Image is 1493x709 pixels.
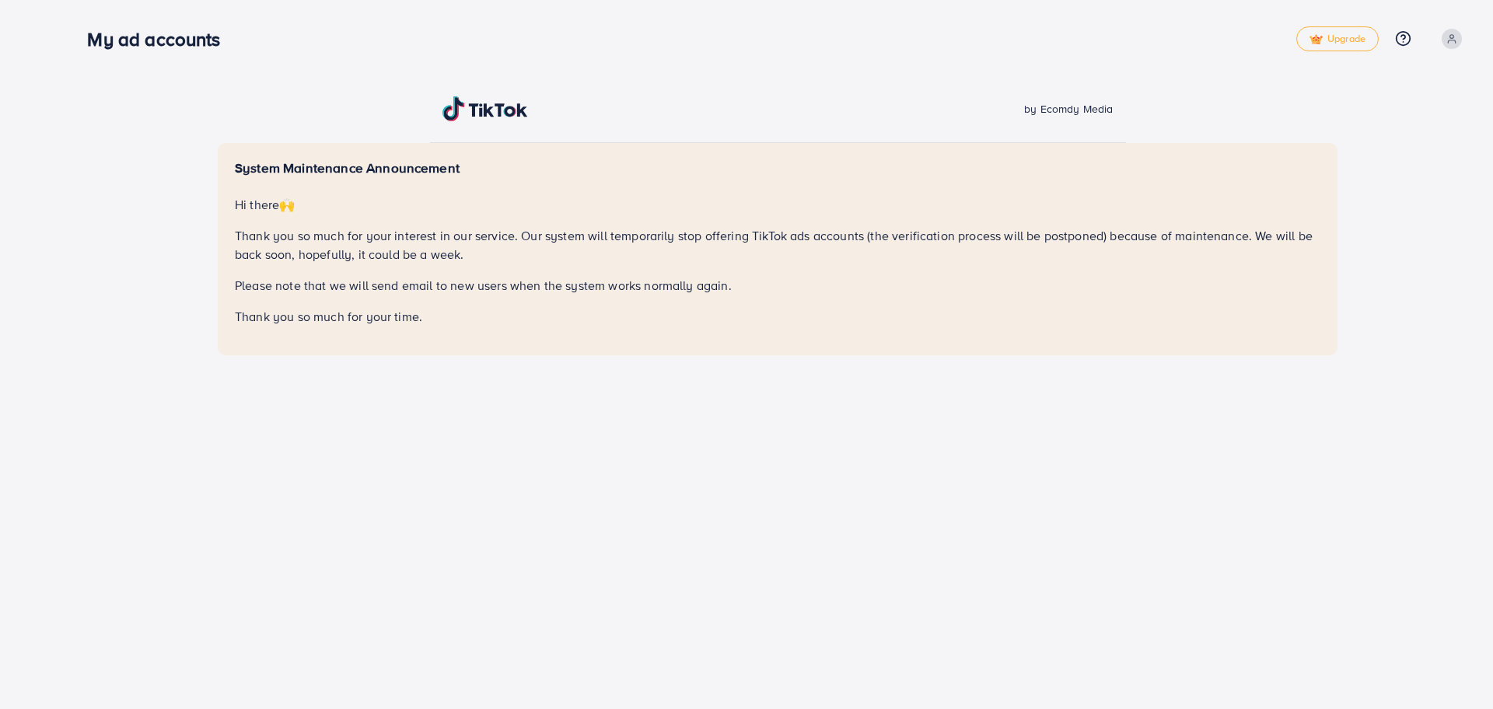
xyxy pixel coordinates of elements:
img: TikTok [442,96,528,121]
h3: My ad accounts [87,28,233,51]
span: by Ecomdy Media [1024,101,1113,117]
span: 🙌 [279,196,295,213]
p: Thank you so much for your time. [235,307,1320,326]
p: Hi there [235,195,1320,214]
p: Thank you so much for your interest in our service. Our system will temporarily stop offering Tik... [235,226,1320,264]
a: tickUpgrade [1296,26,1379,51]
p: Please note that we will send email to new users when the system works normally again. [235,276,1320,295]
span: Upgrade [1309,33,1365,45]
h5: System Maintenance Announcement [235,160,1320,176]
img: tick [1309,34,1323,45]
